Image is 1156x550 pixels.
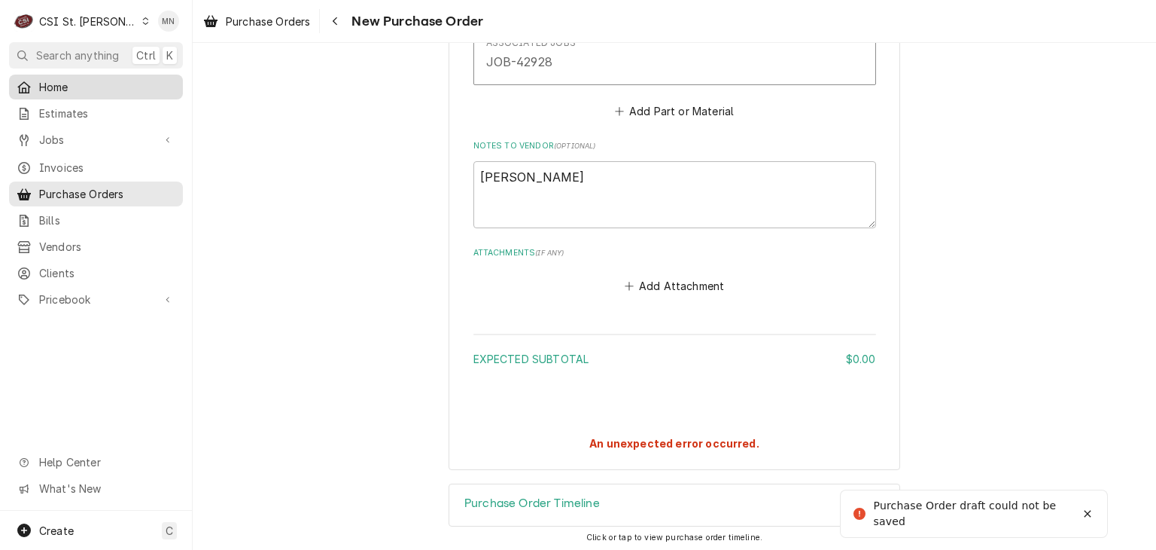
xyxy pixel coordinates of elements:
[166,47,173,63] span: K
[464,497,600,511] h3: Purchase Order Timeline
[874,498,1075,530] div: Purchase Order draft could not be saved
[846,351,876,367] div: $0.00
[39,105,175,121] span: Estimates
[9,234,183,259] a: Vendors
[449,484,900,527] div: Purchase Order Timeline
[473,328,876,377] div: Amount Summary
[449,484,899,527] button: Accordion Details Expand Trigger
[136,47,156,63] span: Ctrl
[39,454,174,470] span: Help Center
[473,247,876,297] div: Attachments
[39,79,175,95] span: Home
[158,11,179,32] div: Melissa Nehls's Avatar
[586,533,762,542] span: Click or tap to view purchase order timeline.
[535,249,564,257] span: ( if any )
[9,450,183,475] a: Go to Help Center
[39,481,174,497] span: What's New
[14,11,35,32] div: CSI St. Louis's Avatar
[166,523,173,539] span: C
[622,276,727,297] button: Add Attachment
[473,161,876,229] textarea: [PERSON_NAME]
[9,208,183,233] a: Bills
[39,212,175,228] span: Bills
[473,247,876,259] label: Attachments
[226,14,310,29] span: Purchase Orders
[486,53,552,71] div: JOB-42928
[39,292,153,307] span: Pricebook
[449,484,899,527] div: Accordion Header
[9,75,183,99] a: Home
[473,353,589,365] span: Expected Subtotal
[347,11,483,32] span: New Purchase Order
[39,265,175,281] span: Clients
[9,42,183,69] button: Search anythingCtrlK
[9,287,183,312] a: Go to Pricebook
[158,11,179,32] div: MN
[39,524,74,537] span: Create
[9,127,183,152] a: Go to Jobs
[39,239,175,255] span: Vendors
[9,261,183,286] a: Clients
[39,160,175,176] span: Invoices
[473,140,876,228] div: Notes to Vendor
[486,36,576,50] div: Associated Jobs
[39,186,175,202] span: Purchase Orders
[197,9,316,34] a: Purchase Orders
[39,132,153,148] span: Jobs
[589,437,759,450] strong: An unexpected error occurred.
[9,182,183,206] a: Purchase Orders
[9,101,183,126] a: Estimates
[14,11,35,32] div: C
[473,140,876,152] label: Notes to Vendor
[36,47,119,63] span: Search anything
[554,142,596,150] span: ( optional )
[323,9,347,33] button: Navigate back
[9,476,183,501] a: Go to What's New
[39,14,137,29] div: CSI St. [PERSON_NAME]
[9,155,183,180] a: Invoices
[612,101,736,122] button: Add Part or Material
[473,351,876,367] div: Expected Subtotal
